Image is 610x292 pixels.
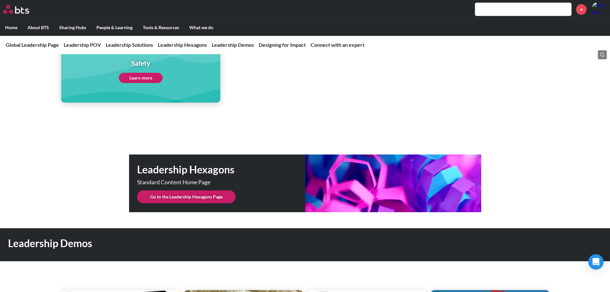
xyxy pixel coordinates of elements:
[158,42,207,48] a: Leadership Hexagons
[184,19,218,36] label: What we do
[259,42,306,48] a: Designing for Impact
[3,5,29,14] img: BTS Logo
[64,42,101,48] a: Leadership POV
[8,236,424,251] h1: Leadership Demos
[54,19,91,36] label: Sharing Hubs
[91,19,138,36] label: People & Learning
[6,42,59,48] a: Global Leadership Page
[119,58,163,68] h1: Safety
[212,42,254,48] a: Leadership Demos
[588,254,604,270] div: Open Intercom Messenger
[137,190,236,203] a: Go to the Leadership Hexagons Page
[22,19,54,36] label: About BTS
[591,2,607,17] a: Profile
[119,73,163,83] a: Learn more
[576,4,587,15] a: +
[137,179,272,185] p: Standard Content Home Page
[138,19,184,36] label: Tools & Resources
[137,163,305,177] h1: Leadership Hexagons
[3,5,41,14] a: Go home
[106,42,153,48] a: Leadership Solutions
[591,2,607,17] img: Erik Van Elderen
[311,42,364,48] a: Connect with an expert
